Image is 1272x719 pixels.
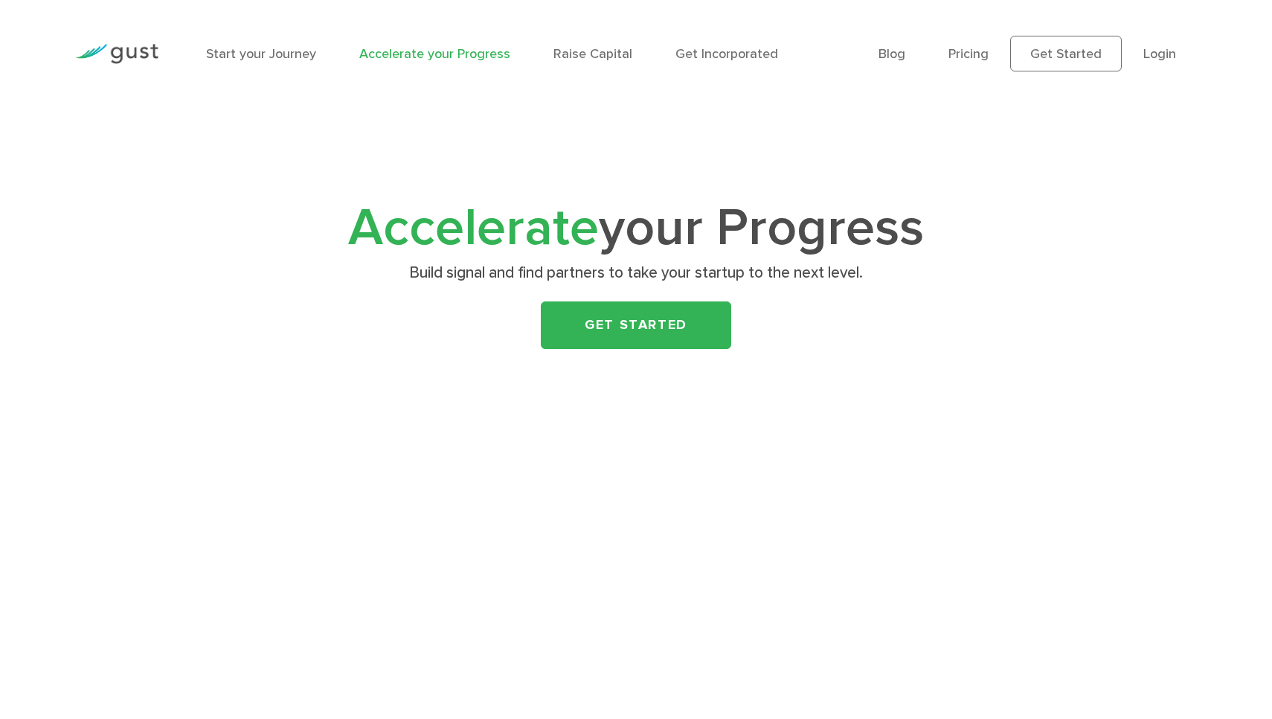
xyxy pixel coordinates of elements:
p: Build signal and find partners to take your startup to the next level. [348,263,925,284]
a: Start your Journey [206,46,316,62]
a: Get Started [541,301,731,349]
a: Get Incorporated [675,46,778,62]
a: Raise Capital [553,46,632,62]
h1: your Progress [342,205,930,252]
img: Gust Logo [75,44,158,64]
span: Accelerate [348,196,599,259]
a: Get Started [1010,36,1122,71]
a: Accelerate your Progress [359,46,510,62]
a: Blog [878,46,905,62]
a: Pricing [948,46,989,62]
a: Login [1143,46,1176,62]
